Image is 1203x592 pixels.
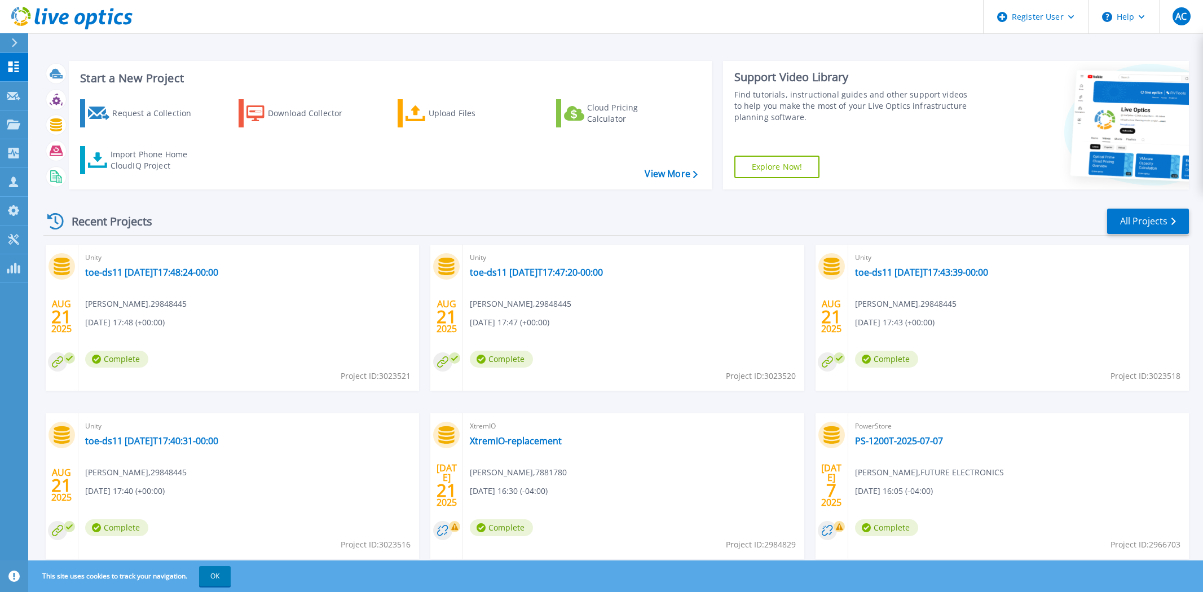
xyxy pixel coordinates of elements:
[726,370,796,382] span: Project ID: 3023520
[85,267,218,278] a: toe-ds11 [DATE]T17:48:24-00:00
[1107,209,1189,234] a: All Projects
[1175,12,1187,21] span: AC
[734,89,973,123] div: Find tutorials, instructional guides and other support videos to help you make the most of your L...
[470,298,571,310] span: [PERSON_NAME] , 29848445
[587,102,677,125] div: Cloud Pricing Calculator
[85,435,218,447] a: toe-ds11 [DATE]T17:40:31-00:00
[855,466,1004,479] span: [PERSON_NAME] , FUTURE ELECTRONICS
[268,102,358,125] div: Download Collector
[51,296,72,337] div: AUG 2025
[341,370,411,382] span: Project ID: 3023521
[341,538,411,551] span: Project ID: 3023516
[855,420,1182,432] span: PowerStore
[855,519,918,536] span: Complete
[855,316,935,329] span: [DATE] 17:43 (+00:00)
[51,465,72,506] div: AUG 2025
[112,102,202,125] div: Request a Collection
[436,465,457,506] div: [DATE] 2025
[470,267,603,278] a: toe-ds11 [DATE]T17:47:20-00:00
[645,169,697,179] a: View More
[855,267,988,278] a: toe-ds11 [DATE]T17:43:39-00:00
[821,296,842,337] div: AUG 2025
[470,466,567,479] span: [PERSON_NAME] , 7881780
[470,351,533,368] span: Complete
[80,99,206,127] a: Request a Collection
[85,420,412,432] span: Unity
[51,312,72,321] span: 21
[85,519,148,536] span: Complete
[470,316,549,329] span: [DATE] 17:47 (+00:00)
[85,351,148,368] span: Complete
[734,156,820,178] a: Explore Now!
[85,251,412,264] span: Unity
[199,566,231,586] button: OK
[111,149,199,171] div: Import Phone Home CloudIQ Project
[437,485,457,495] span: 21
[826,485,836,495] span: 7
[855,485,933,497] span: [DATE] 16:05 (-04:00)
[470,420,797,432] span: XtremIO
[821,312,841,321] span: 21
[43,207,168,235] div: Recent Projects
[1111,370,1180,382] span: Project ID: 3023518
[855,298,957,310] span: [PERSON_NAME] , 29848445
[855,435,943,447] a: PS-1200T-2025-07-07
[85,298,187,310] span: [PERSON_NAME] , 29848445
[734,70,973,85] div: Support Video Library
[437,312,457,321] span: 21
[556,99,682,127] a: Cloud Pricing Calculator
[85,316,165,329] span: [DATE] 17:48 (+00:00)
[726,538,796,551] span: Project ID: 2984829
[429,102,519,125] div: Upload Files
[470,519,533,536] span: Complete
[398,99,523,127] a: Upload Files
[51,480,72,490] span: 21
[436,296,457,337] div: AUG 2025
[855,251,1182,264] span: Unity
[31,566,231,586] span: This site uses cookies to track your navigation.
[821,465,842,506] div: [DATE] 2025
[80,72,697,85] h3: Start a New Project
[239,99,364,127] a: Download Collector
[1111,538,1180,551] span: Project ID: 2966703
[470,435,562,447] a: XtremIO-replacement
[470,251,797,264] span: Unity
[470,485,548,497] span: [DATE] 16:30 (-04:00)
[85,466,187,479] span: [PERSON_NAME] , 29848445
[85,485,165,497] span: [DATE] 17:40 (+00:00)
[855,351,918,368] span: Complete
